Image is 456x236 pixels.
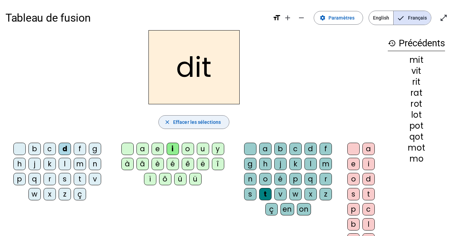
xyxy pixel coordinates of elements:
div: c [289,143,302,155]
div: h [259,158,272,170]
div: t [74,173,86,185]
div: î [212,158,224,170]
div: a [136,143,149,155]
div: b [274,143,287,155]
div: s [347,188,360,200]
div: ï [144,173,156,185]
div: x [44,188,56,200]
div: y [212,143,224,155]
div: n [244,173,256,185]
div: mot [388,144,445,152]
button: Augmenter la taille de la police [281,11,295,25]
div: é [274,173,287,185]
span: Français [394,11,431,25]
div: e [347,158,360,170]
div: t [362,188,375,200]
div: q [28,173,41,185]
div: ü [189,173,202,185]
div: m [320,158,332,170]
div: l [59,158,71,170]
div: rit [388,78,445,86]
mat-icon: history [388,39,396,47]
button: Paramètres [314,11,363,25]
mat-icon: format_size [273,14,281,22]
div: i [362,158,375,170]
div: e [152,143,164,155]
div: à [121,158,134,170]
div: on [297,203,311,215]
div: g [244,158,256,170]
div: ê [182,158,194,170]
mat-icon: open_in_full [440,14,448,22]
div: r [44,173,56,185]
div: w [28,188,41,200]
button: Effacer les sélections [158,115,229,129]
div: ë [197,158,209,170]
div: k [44,158,56,170]
mat-icon: close [164,119,170,125]
h3: Précédents [388,36,445,51]
div: k [289,158,302,170]
div: è [152,158,164,170]
div: v [274,188,287,200]
div: f [320,143,332,155]
div: lot [388,111,445,119]
div: a [362,143,375,155]
div: a [259,143,272,155]
div: â [136,158,149,170]
div: d [304,143,317,155]
div: u [197,143,209,155]
div: rat [388,89,445,97]
div: rot [388,100,445,108]
span: Effacer les sélections [173,118,221,126]
div: q [304,173,317,185]
div: z [320,188,332,200]
div: é [167,158,179,170]
mat-icon: settings [320,15,326,21]
div: qot [388,133,445,141]
div: mo [388,155,445,163]
div: x [304,188,317,200]
div: o [182,143,194,155]
span: English [369,11,393,25]
div: l [304,158,317,170]
div: mit [388,56,445,64]
div: v [89,173,101,185]
div: pot [388,122,445,130]
div: d [59,143,71,155]
span: Paramètres [328,14,355,22]
div: h [13,158,26,170]
div: j [28,158,41,170]
div: z [59,188,71,200]
div: w [289,188,302,200]
mat-icon: add [284,14,292,22]
div: m [74,158,86,170]
div: p [13,173,26,185]
div: ç [265,203,278,215]
mat-button-toggle-group: Language selection [369,11,431,25]
mat-icon: remove [297,14,305,22]
div: o [347,173,360,185]
div: d [362,173,375,185]
div: j [274,158,287,170]
div: f [74,143,86,155]
div: p [347,203,360,215]
div: vit [388,67,445,75]
div: ç [74,188,86,200]
div: s [244,188,256,200]
div: r [320,173,332,185]
div: g [89,143,101,155]
button: Entrer en plein écran [437,11,451,25]
div: i [167,143,179,155]
div: c [44,143,56,155]
div: n [89,158,101,170]
div: o [259,173,272,185]
h2: dit [148,30,240,104]
h1: Tableau de fusion [5,7,267,29]
div: s [59,173,71,185]
div: ô [159,173,171,185]
div: b [347,218,360,231]
button: Diminuer la taille de la police [295,11,308,25]
div: û [174,173,187,185]
div: c [362,203,375,215]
